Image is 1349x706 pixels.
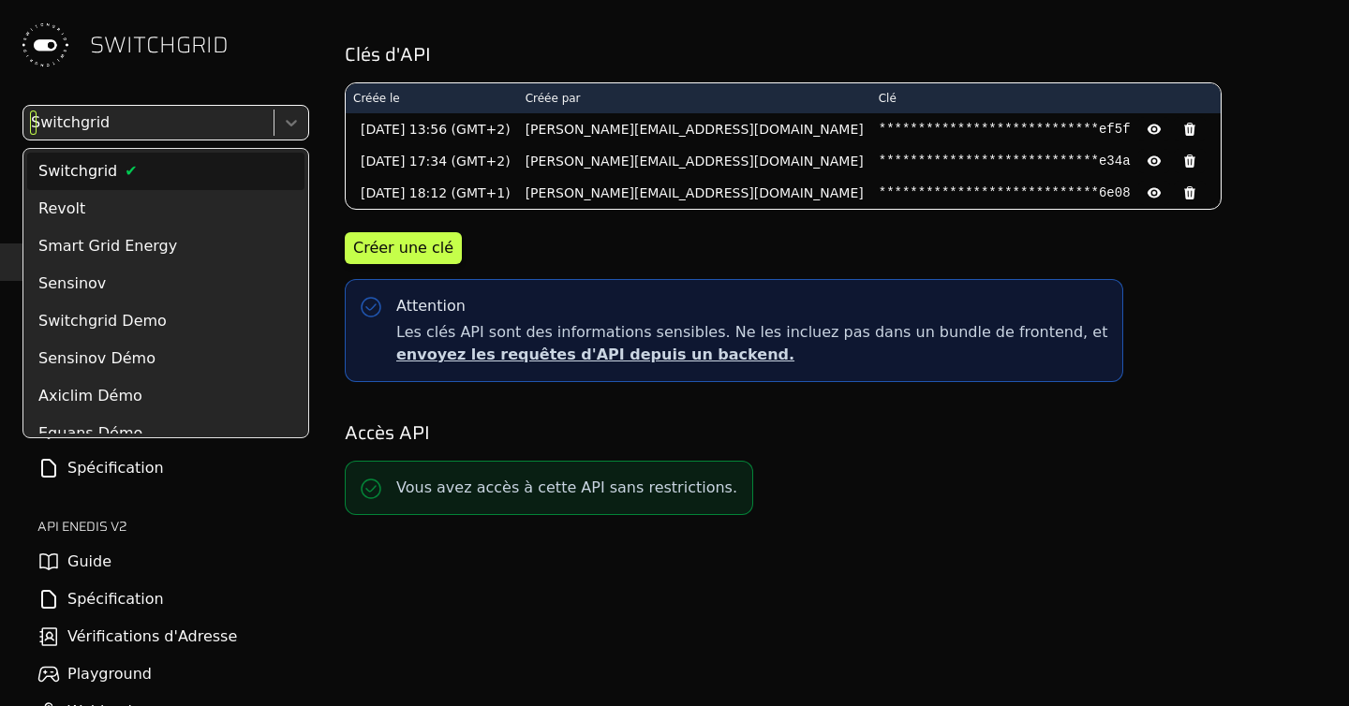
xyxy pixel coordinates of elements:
[27,190,304,228] div: Revolt
[346,145,518,177] td: [DATE] 17:34 (GMT+2)
[27,415,304,452] div: Equans Démo
[90,30,229,60] span: SWITCHGRID
[518,113,871,145] td: [PERSON_NAME][EMAIL_ADDRESS][DOMAIN_NAME]
[871,83,1221,113] th: Clé
[396,321,1107,366] span: Les clés API sont des informations sensibles. Ne les incluez pas dans un bundle de frontend, et
[345,232,462,264] button: Créer une clé
[396,344,1107,366] p: envoyez les requêtes d'API depuis un backend.
[15,15,75,75] img: Switchgrid Logo
[27,340,304,377] div: Sensinov Démo
[27,377,304,415] div: Axiclim Démo
[396,477,737,499] p: Vous avez accès à cette API sans restrictions.
[27,265,304,302] div: Sensinov
[353,237,453,259] div: Créer une clé
[346,113,518,145] td: [DATE] 13:56 (GMT+2)
[27,153,304,190] div: Switchgrid
[27,302,304,340] div: Switchgrid Demo
[518,83,871,113] th: Créée par
[37,517,309,536] h2: API ENEDIS v2
[27,228,304,265] div: Smart Grid Energy
[345,41,1323,67] h2: Clés d'API
[346,177,518,209] td: [DATE] 18:12 (GMT+1)
[518,177,871,209] td: [PERSON_NAME][EMAIL_ADDRESS][DOMAIN_NAME]
[346,83,518,113] th: Créée le
[518,145,871,177] td: [PERSON_NAME][EMAIL_ADDRESS][DOMAIN_NAME]
[345,419,1323,446] h2: Accès API
[396,295,466,317] div: Attention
